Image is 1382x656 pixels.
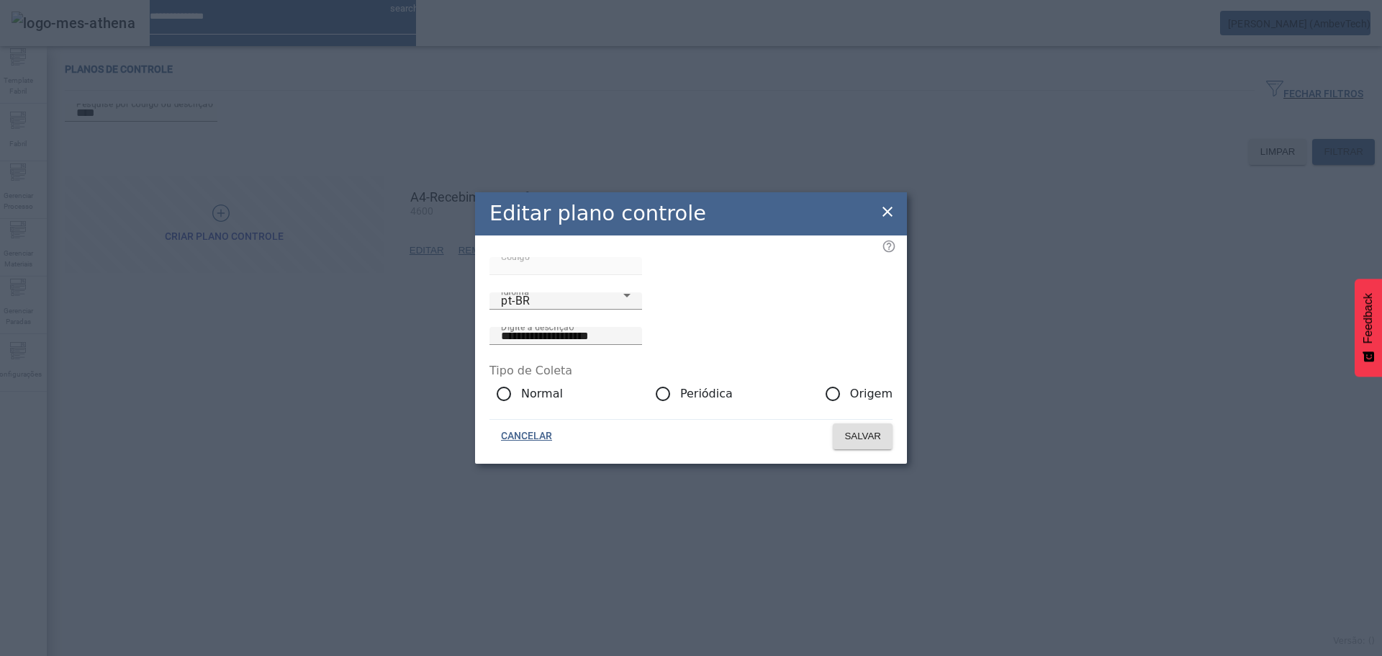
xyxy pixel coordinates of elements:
[489,198,706,229] h2: Editar plano controle
[489,423,564,449] button: CANCELAR
[1362,293,1375,343] span: Feedback
[501,429,552,444] span: CANCELAR
[847,385,893,403] label: Origem
[489,364,572,377] label: Tipo de Coleta
[501,251,530,261] mat-label: Código
[844,429,881,444] span: SALVAR
[677,385,733,403] label: Periódica
[1355,279,1382,377] button: Feedback - Mostrar pesquisa
[501,294,530,307] span: pt-BR
[833,423,893,449] button: SALVAR
[501,321,574,331] mat-label: Digite a descrição
[518,385,563,403] label: Normal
